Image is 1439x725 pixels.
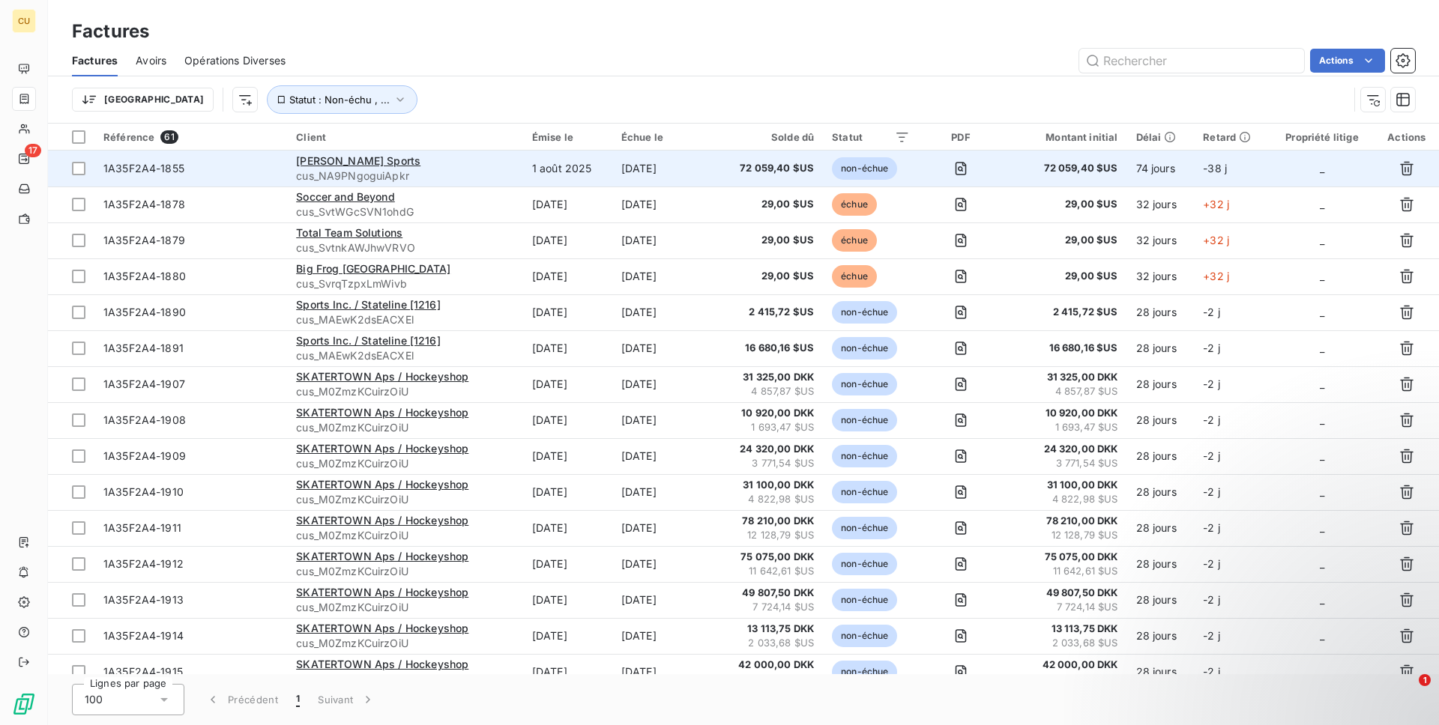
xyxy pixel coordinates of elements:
[1127,618,1195,654] td: 28 jours
[103,306,186,318] span: 1A35F2A4-1890
[1139,580,1439,685] iframe: Intercom notifications message
[523,582,612,618] td: [DATE]
[612,402,712,438] td: [DATE]
[296,478,468,491] span: SKATERTOWN Aps / Hockeyshop
[523,654,612,690] td: [DATE]
[309,684,384,715] button: Suivant
[1012,131,1118,143] div: Montant initial
[832,131,910,143] div: Statut
[612,474,712,510] td: [DATE]
[1012,658,1118,673] span: 42 000,00 DKK
[1203,413,1220,426] span: -2 j
[721,131,814,143] div: Solde dû
[832,337,897,360] span: non-échue
[832,661,897,683] span: non-échue
[296,384,514,399] span: cus_M0ZmzKCuirzOiU
[12,692,36,716] img: Logo LeanPay
[832,301,897,324] span: non-échue
[1012,622,1118,637] span: 13 113,75 DKK
[103,198,185,210] span: 1A35F2A4-1878
[621,131,703,143] div: Échue le
[296,564,514,579] span: cus_M0ZmzKCuirzOiU
[296,514,468,527] span: SKATERTOWN Aps / Hockeyshop
[296,586,468,598] span: SKATERTOWN Aps / Hockeyshop
[612,654,712,690] td: [DATE]
[832,229,877,252] span: échue
[72,53,118,68] span: Factures
[103,131,154,143] span: Référence
[296,312,514,327] span: cus_MAEwK2dsEACXEl
[1012,233,1118,248] span: 29,00 $US
[1127,366,1195,402] td: 28 jours
[296,420,514,435] span: cus_M0ZmzKCuirzOiU
[296,600,514,615] span: cus_M0ZmzKCuirzOiU
[296,262,450,275] span: Big Frog [GEOGRAPHIC_DATA]
[103,377,185,390] span: 1A35F2A4-1907
[267,85,417,114] button: Statut : Non-échu , ...
[612,294,712,330] td: [DATE]
[1012,406,1118,421] span: 10 920,00 DKK
[1419,674,1431,686] span: 1
[1127,222,1195,258] td: 32 jours
[612,438,712,474] td: [DATE]
[296,370,468,383] span: SKATERTOWN Aps / Hockeyshop
[612,151,712,186] td: [DATE]
[721,420,814,435] span: 1 693,47 $US
[721,305,814,320] span: 2 415,72 $US
[721,370,814,385] span: 31 325,00 DKK
[721,550,814,565] span: 75 075,00 DKK
[1320,485,1324,498] span: _
[103,413,186,426] span: 1A35F2A4-1908
[721,384,814,399] span: 4 857,87 $US
[612,582,712,618] td: [DATE]
[612,366,712,402] td: [DATE]
[612,510,712,546] td: [DATE]
[1012,478,1118,493] span: 31 100,00 DKK
[1203,234,1229,246] span: +32 j
[1310,49,1385,73] button: Actions
[289,94,390,106] span: Statut : Non-échu , ...
[721,658,814,673] span: 42 000,00 DKK
[1127,258,1195,294] td: 32 jours
[296,169,514,183] span: cus_NA9PNgoguiApkr
[296,348,514,363] span: cus_MAEwK2dsEACXEl
[72,18,149,45] h3: Factures
[1320,198,1324,210] span: _
[1203,270,1229,282] span: +32 j
[721,341,814,356] span: 16 680,16 $US
[1127,510,1195,546] td: 28 jours
[103,342,184,354] span: 1A35F2A4-1891
[296,276,514,291] span: cus_SvrqTzpxLmWivb
[832,481,897,503] span: non-échue
[832,445,897,467] span: non-échue
[1012,564,1118,579] span: 11 642,61 $US
[296,240,514,255] span: cus_SvtnkAWJhwVRVO
[1203,557,1220,570] span: -2 j
[1012,442,1118,457] span: 24 320,00 DKK
[523,546,612,582] td: [DATE]
[721,586,814,601] span: 49 807,50 DKK
[296,131,514,143] div: Client
[1203,485,1220,498] span: -2 j
[184,53,286,68] span: Opérations Diverses
[12,9,36,33] div: CU
[721,514,814,529] span: 78 210,00 DKK
[721,406,814,421] span: 10 920,00 DKK
[1012,341,1118,356] span: 16 680,16 $US
[721,161,814,176] span: 72 059,40 $US
[103,629,184,642] span: 1A35F2A4-1914
[296,442,468,455] span: SKATERTOWN Aps / Hockeyshop
[832,373,897,395] span: non-échue
[1320,162,1324,175] span: _
[1320,557,1324,570] span: _
[296,622,468,634] span: SKATERTOWN Aps / Hockeyshop
[1320,413,1324,426] span: _
[832,625,897,647] span: non-échue
[832,409,897,431] span: non-échue
[1384,131,1430,143] div: Actions
[1127,151,1195,186] td: 74 jours
[25,144,41,157] span: 17
[1012,672,1118,687] span: 6 513,35 $US
[160,130,178,144] span: 61
[1127,402,1195,438] td: 28 jours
